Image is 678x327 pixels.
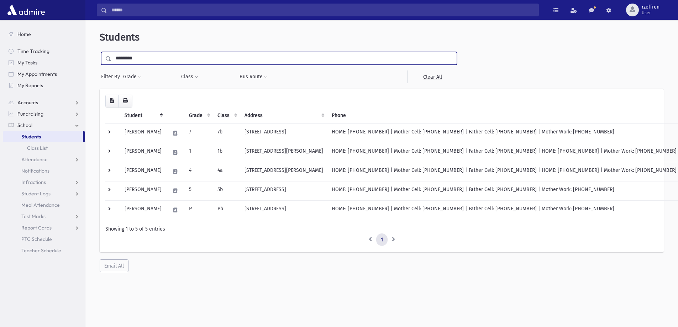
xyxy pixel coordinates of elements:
[107,4,538,16] input: Search
[17,71,57,77] span: My Appointments
[105,95,119,107] button: CSV
[408,70,457,83] a: Clear All
[3,142,85,154] a: Class List
[240,123,327,143] td: [STREET_ADDRESS]
[3,176,85,188] a: Infractions
[239,70,268,83] button: Bus Route
[21,168,49,174] span: Notifications
[17,48,49,54] span: Time Tracking
[21,190,51,197] span: Student Logs
[3,188,85,199] a: Student Logs
[100,31,140,43] span: Students
[21,179,46,185] span: Infractions
[21,202,60,208] span: Meal Attendance
[17,82,43,89] span: My Reports
[3,97,85,108] a: Accounts
[123,70,142,83] button: Grade
[185,123,213,143] td: 7
[642,10,659,16] span: User
[17,31,31,37] span: Home
[3,131,83,142] a: Students
[21,225,52,231] span: Report Cards
[120,123,166,143] td: [PERSON_NAME]
[100,259,128,272] button: Email All
[17,122,32,128] span: School
[213,143,240,162] td: 1b
[120,200,166,220] td: [PERSON_NAME]
[240,143,327,162] td: [STREET_ADDRESS][PERSON_NAME]
[21,133,41,140] span: Students
[3,28,85,40] a: Home
[213,162,240,181] td: 4a
[213,123,240,143] td: 7b
[376,233,388,246] a: 1
[185,162,213,181] td: 4
[120,181,166,200] td: [PERSON_NAME]
[213,107,240,124] th: Class: activate to sort column ascending
[17,99,38,106] span: Accounts
[3,199,85,211] a: Meal Attendance
[185,181,213,200] td: 5
[185,143,213,162] td: 1
[17,59,37,66] span: My Tasks
[3,120,85,131] a: School
[240,107,327,124] th: Address: activate to sort column ascending
[120,162,166,181] td: [PERSON_NAME]
[3,222,85,233] a: Report Cards
[3,245,85,256] a: Teacher Schedule
[21,213,46,220] span: Test Marks
[3,80,85,91] a: My Reports
[240,162,327,181] td: [STREET_ADDRESS][PERSON_NAME]
[6,3,47,17] img: AdmirePro
[3,46,85,57] a: Time Tracking
[181,70,199,83] button: Class
[642,4,659,10] span: rzeffren
[213,181,240,200] td: 5b
[105,225,658,233] div: Showing 1 to 5 of 5 entries
[240,200,327,220] td: [STREET_ADDRESS]
[3,154,85,165] a: Attendance
[21,236,52,242] span: PTC Schedule
[185,200,213,220] td: P
[120,107,166,124] th: Student: activate to sort column descending
[3,211,85,222] a: Test Marks
[3,68,85,80] a: My Appointments
[3,108,85,120] a: Fundraising
[185,107,213,124] th: Grade: activate to sort column ascending
[118,95,132,107] button: Print
[213,200,240,220] td: Pb
[21,247,61,254] span: Teacher Schedule
[240,181,327,200] td: [STREET_ADDRESS]
[3,233,85,245] a: PTC Schedule
[3,57,85,68] a: My Tasks
[101,73,123,80] span: Filter By
[21,156,48,163] span: Attendance
[17,111,43,117] span: Fundraising
[120,143,166,162] td: [PERSON_NAME]
[3,165,85,176] a: Notifications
